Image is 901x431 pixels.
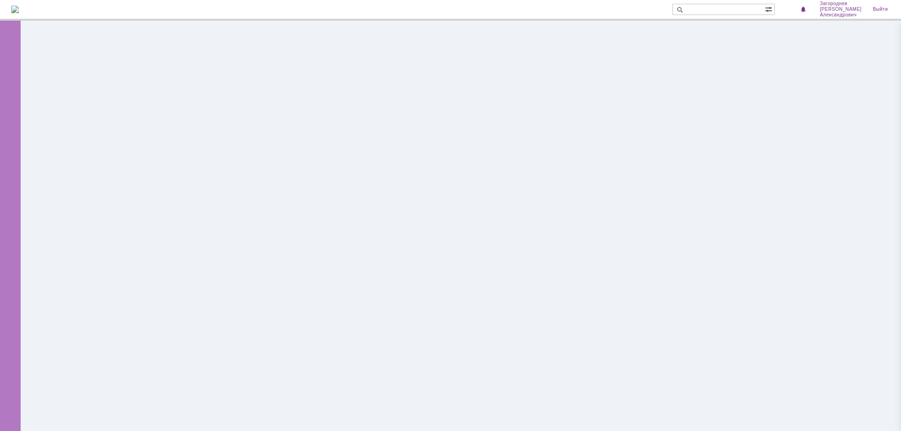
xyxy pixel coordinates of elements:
[11,6,19,13] img: logo
[820,12,862,18] span: Александрович
[820,7,862,12] span: [PERSON_NAME]
[11,6,19,13] a: Перейти на домашнюю страницу
[765,4,774,13] span: Расширенный поиск
[820,1,862,7] span: Загороднев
